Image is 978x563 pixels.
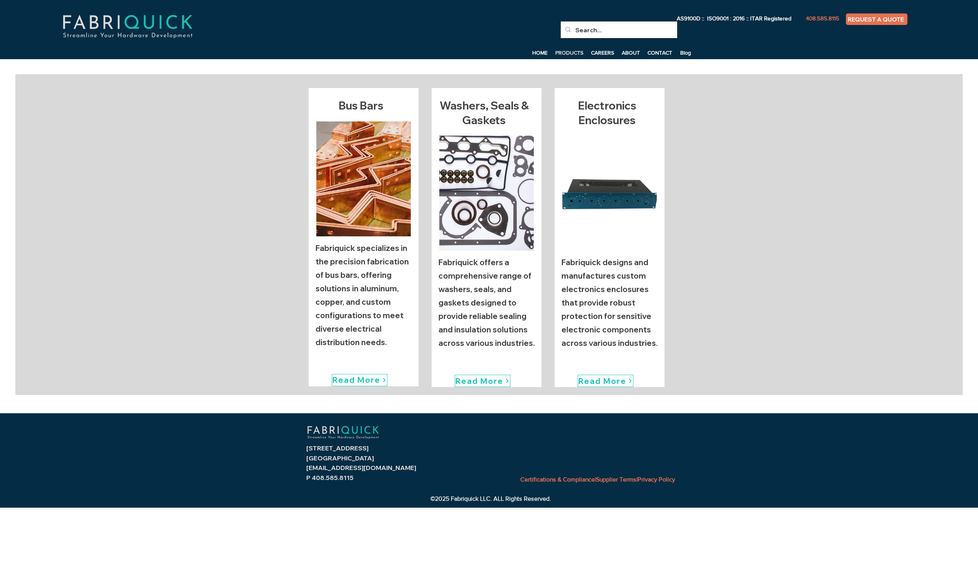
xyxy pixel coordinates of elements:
[455,375,510,387] a: Read More
[430,495,551,502] span: ©2025 Fabriquick LLC. ALL Rights Reserved.
[676,47,695,58] a: Blog
[562,136,657,251] img: Electronics Enclosures
[618,47,644,58] a: ABOUT
[677,15,791,22] span: AS9100D :: ISO9001 : 2016 :: ITAR Registered
[520,476,595,483] a: Certifications & Compliance
[306,474,354,482] span: P 408.585.8115
[846,13,907,25] a: REQUEST A QUOTE
[578,376,626,386] span: Read More
[438,257,535,348] p: Fabriquick offers a comprehensive range of washers, seals, and gaskets designed to provide reliab...
[578,375,633,387] a: Read More
[306,464,416,472] a: [EMAIL_ADDRESS][DOMAIN_NAME]
[332,375,380,385] span: Read More
[644,47,676,58] a: CONTACT
[587,47,618,58] a: CAREERS
[551,47,587,58] a: PRODUCTS
[596,476,636,483] a: Supplier Terms
[520,476,675,483] span: | |
[316,121,411,236] img: Bus Bars
[638,476,675,483] a: Privacy Policy
[332,374,387,386] a: Read More
[427,47,695,58] nav: Site
[455,376,503,386] span: Read More
[339,99,384,112] span: Bus Bars
[439,136,534,251] img: Washers, Seals & Gaskets
[440,99,529,127] span: Washers, Seals & Gaskets
[35,6,221,47] img: fabriquick-logo-colors-adjusted.png
[306,454,374,462] span: [GEOGRAPHIC_DATA]
[575,22,661,38] input: Search...
[806,15,839,22] span: 408.585.8115
[848,16,904,23] span: REQUEST A QUOTE
[315,243,409,347] p: Fabriquick specializes in the precision fabrication of bus bars, offering solutions in aluminum, ...
[561,257,658,348] p: Fabriquick designs and manufactures custom electronics enclosures that provide robust protection ...
[578,99,636,127] span: Electronics Enclosures
[306,444,369,452] span: [STREET_ADDRESS]
[528,47,551,58] a: HOME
